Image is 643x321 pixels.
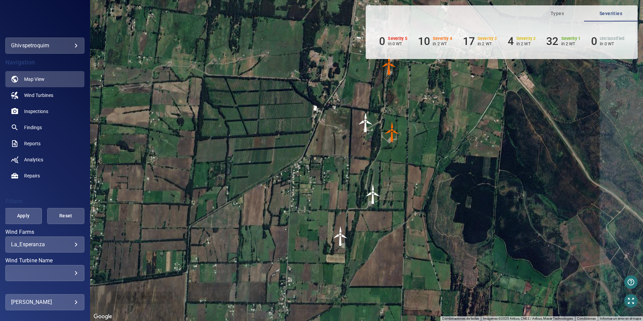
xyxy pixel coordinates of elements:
[47,208,84,224] button: Reset
[418,35,430,48] h6: 10
[379,55,399,75] img: windFarmIconCat4.svg
[5,87,84,103] a: windturbines noActive
[11,241,79,248] div: La_Esperanza
[5,236,84,253] div: Wind Farms
[5,208,42,224] button: Apply
[433,36,452,41] h6: Severity 4
[21,17,69,23] img: ghivspetroquim-logo
[5,229,84,235] label: Wind Farms
[92,312,114,321] a: Abrir esta área en Google Maps (se abre en una ventana nueva)
[5,136,84,152] a: reports noActive
[591,35,624,48] li: Severity Unclassified
[561,41,581,46] p: in 2 WT
[5,152,84,168] a: analytics noActive
[483,317,573,320] span: Imágenes ©2025 Airbus, CNES / Airbus, Maxar Technologies
[24,172,40,179] span: Repairs
[600,41,624,46] p: in 0 WT
[92,312,114,321] img: Google
[463,35,497,48] li: Severity 3
[577,317,596,320] a: Condiciones (se abre en una nueva pestaña)
[356,112,376,132] gmp-advanced-marker: WTG2
[418,35,452,48] li: Severity 4
[24,156,43,163] span: Analytics
[331,226,351,246] img: windFarmIcon.svg
[379,35,385,48] h6: 0
[5,258,84,263] label: Wind Turbine Name
[5,168,84,184] a: repairs noActive
[331,226,351,246] gmp-advanced-marker: WTG5
[546,35,580,48] li: Severity 1
[379,55,399,75] gmp-advanced-marker: WTG1
[24,124,42,131] span: Findings
[5,198,84,205] h4: Filters
[546,35,558,48] h6: 32
[463,35,475,48] h6: 17
[5,59,84,66] h4: Navigation
[508,35,514,48] h6: 4
[433,41,452,46] p: in 2 WT
[442,316,479,321] button: Combinaciones de teclas
[600,317,641,320] a: Informar un error en el mapa
[11,40,79,51] div: ghivspetroquim
[561,36,581,41] h6: Severity 1
[24,92,53,99] span: Wind Turbines
[382,122,402,142] gmp-advanced-marker: WTG3
[363,184,383,204] gmp-advanced-marker: WTG4
[388,41,407,46] p: in 0 WT
[508,35,536,48] li: Severity 2
[478,41,497,46] p: in 2 WT
[356,112,376,132] img: windFarmIcon.svg
[13,212,33,220] span: Apply
[516,41,536,46] p: in 2 WT
[382,122,402,142] img: windFarmIconCat4.svg
[5,103,84,119] a: inspections noActive
[379,35,407,48] li: Severity 5
[516,36,536,41] h6: Severity 2
[591,35,597,48] h6: 0
[11,297,79,308] div: [PERSON_NAME]
[534,9,580,18] span: Types
[478,36,497,41] h6: Severity 3
[24,76,45,83] span: Map View
[363,184,383,204] img: windFarmIcon.svg
[588,9,634,18] span: Severities
[5,38,84,54] div: ghivspetroquim
[5,265,84,281] div: Wind Turbine Name
[24,140,41,147] span: Reports
[5,119,84,136] a: findings noActive
[56,212,76,220] span: Reset
[5,71,84,87] a: map active
[600,36,624,41] h6: Unclassified
[24,108,48,115] span: Inspections
[388,36,407,41] h6: Severity 5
